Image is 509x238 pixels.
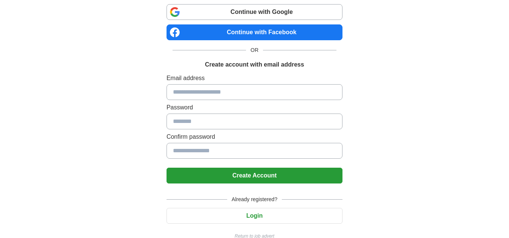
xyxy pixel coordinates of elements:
[167,132,342,141] label: Confirm password
[227,196,282,203] span: Already registered?
[246,46,263,54] span: OR
[167,168,342,183] button: Create Account
[167,208,342,224] button: Login
[167,74,342,83] label: Email address
[167,212,342,219] a: Login
[205,60,304,69] h1: Create account with email address
[167,24,342,40] a: Continue with Facebook
[167,103,342,112] label: Password
[167,4,342,20] a: Continue with Google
